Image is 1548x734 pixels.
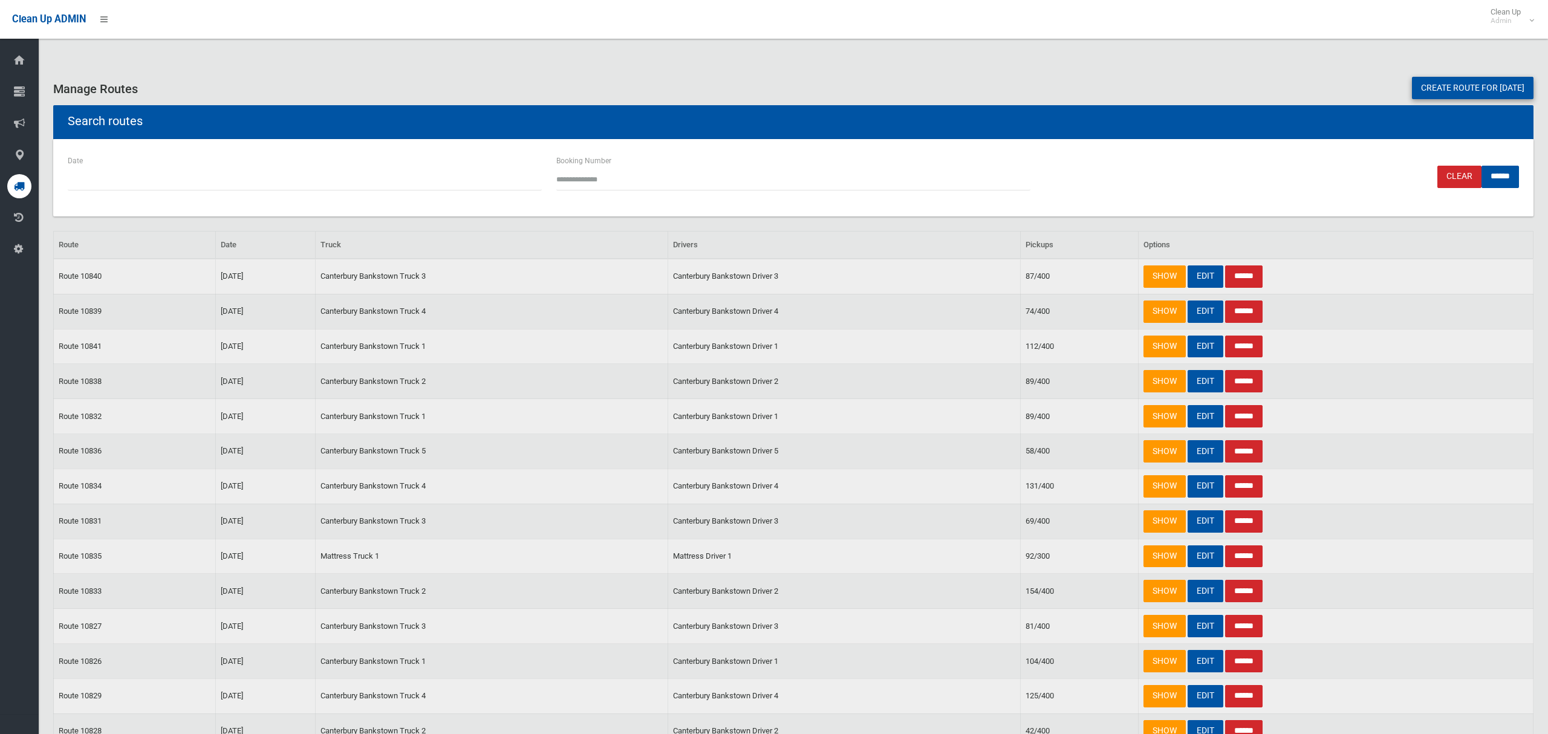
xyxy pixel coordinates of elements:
[1143,580,1186,602] a: SHOW
[1188,440,1223,463] a: EDIT
[216,399,316,434] td: [DATE]
[1143,440,1186,463] a: SHOW
[54,399,216,434] td: Route 10832
[216,678,316,713] td: [DATE]
[1020,231,1138,259] th: Pickups
[556,154,611,167] label: Booking Number
[216,574,316,609] td: [DATE]
[316,434,668,469] td: Canterbury Bankstown Truck 5
[54,434,216,469] td: Route 10836
[1020,399,1138,434] td: 89/400
[216,259,316,294] td: [DATE]
[1143,405,1186,427] a: SHOW
[1188,265,1223,288] a: EDIT
[1143,265,1186,288] a: SHOW
[53,109,157,133] header: Search routes
[1020,609,1138,644] td: 81/400
[316,504,668,539] td: Canterbury Bankstown Truck 3
[53,82,1533,96] h3: Manage Routes
[1412,77,1533,99] a: Create route for [DATE]
[1020,294,1138,329] td: 74/400
[668,399,1020,434] td: Canterbury Bankstown Driver 1
[1020,434,1138,469] td: 58/400
[1020,504,1138,539] td: 69/400
[668,259,1020,294] td: Canterbury Bankstown Driver 3
[1188,336,1223,358] a: EDIT
[54,469,216,504] td: Route 10834
[316,329,668,364] td: Canterbury Bankstown Truck 1
[1143,650,1186,672] a: SHOW
[1143,545,1186,568] a: SHOW
[216,644,316,679] td: [DATE]
[1188,685,1223,707] a: EDIT
[54,574,216,609] td: Route 10833
[668,329,1020,364] td: Canterbury Bankstown Driver 1
[216,469,316,504] td: [DATE]
[1020,539,1138,574] td: 92/300
[54,259,216,294] td: Route 10840
[668,609,1020,644] td: Canterbury Bankstown Driver 3
[668,504,1020,539] td: Canterbury Bankstown Driver 3
[316,539,668,574] td: Mattress Truck 1
[1139,231,1533,259] th: Options
[668,574,1020,609] td: Canterbury Bankstown Driver 2
[668,434,1020,469] td: Canterbury Bankstown Driver 5
[668,469,1020,504] td: Canterbury Bankstown Driver 4
[1437,166,1481,188] a: Clear
[54,294,216,329] td: Route 10839
[68,154,83,167] label: Date
[1188,300,1223,323] a: EDIT
[316,469,668,504] td: Canterbury Bankstown Truck 4
[316,609,668,644] td: Canterbury Bankstown Truck 3
[1188,370,1223,392] a: EDIT
[316,574,668,609] td: Canterbury Bankstown Truck 2
[1491,16,1521,25] small: Admin
[316,259,668,294] td: Canterbury Bankstown Truck 3
[1188,615,1223,637] a: EDIT
[54,678,216,713] td: Route 10829
[54,329,216,364] td: Route 10841
[1485,7,1533,25] span: Clean Up
[216,609,316,644] td: [DATE]
[668,364,1020,399] td: Canterbury Bankstown Driver 2
[668,294,1020,329] td: Canterbury Bankstown Driver 4
[54,539,216,574] td: Route 10835
[1020,469,1138,504] td: 131/400
[1020,364,1138,399] td: 89/400
[1143,336,1186,358] a: SHOW
[1020,678,1138,713] td: 125/400
[216,434,316,469] td: [DATE]
[1188,650,1223,672] a: EDIT
[668,539,1020,574] td: Mattress Driver 1
[216,539,316,574] td: [DATE]
[1143,615,1186,637] a: SHOW
[316,678,668,713] td: Canterbury Bankstown Truck 4
[54,609,216,644] td: Route 10827
[1143,510,1186,533] a: SHOW
[316,294,668,329] td: Canterbury Bankstown Truck 4
[1143,300,1186,323] a: SHOW
[668,678,1020,713] td: Canterbury Bankstown Driver 4
[1143,475,1186,498] a: SHOW
[216,294,316,329] td: [DATE]
[1188,580,1223,602] a: EDIT
[316,644,668,679] td: Canterbury Bankstown Truck 1
[1143,370,1186,392] a: SHOW
[216,329,316,364] td: [DATE]
[668,644,1020,679] td: Canterbury Bankstown Driver 1
[1188,475,1223,498] a: EDIT
[216,504,316,539] td: [DATE]
[216,231,316,259] th: Date
[1188,405,1223,427] a: EDIT
[1188,510,1223,533] a: EDIT
[316,364,668,399] td: Canterbury Bankstown Truck 2
[1020,329,1138,364] td: 112/400
[54,364,216,399] td: Route 10838
[1020,259,1138,294] td: 87/400
[1020,574,1138,609] td: 154/400
[12,13,86,25] span: Clean Up ADMIN
[54,231,216,259] th: Route
[1188,545,1223,568] a: EDIT
[668,231,1020,259] th: Drivers
[316,399,668,434] td: Canterbury Bankstown Truck 1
